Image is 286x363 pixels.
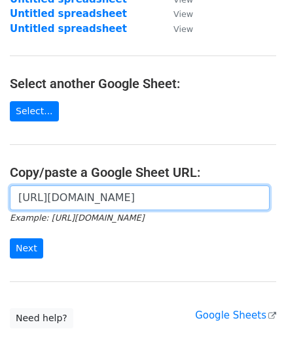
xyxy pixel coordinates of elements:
[160,8,193,20] a: View
[10,23,127,35] a: Untitled spreadsheet
[195,309,276,321] a: Google Sheets
[10,185,270,210] input: Paste your Google Sheet URL here
[173,9,193,19] small: View
[10,308,73,328] a: Need help?
[10,165,276,180] h4: Copy/paste a Google Sheet URL:
[10,238,43,259] input: Next
[160,23,193,35] a: View
[221,300,286,363] iframe: Chat Widget
[10,101,59,121] a: Select...
[10,8,127,20] a: Untitled spreadsheet
[10,76,276,91] h4: Select another Google Sheet:
[10,213,144,223] small: Example: [URL][DOMAIN_NAME]
[173,24,193,34] small: View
